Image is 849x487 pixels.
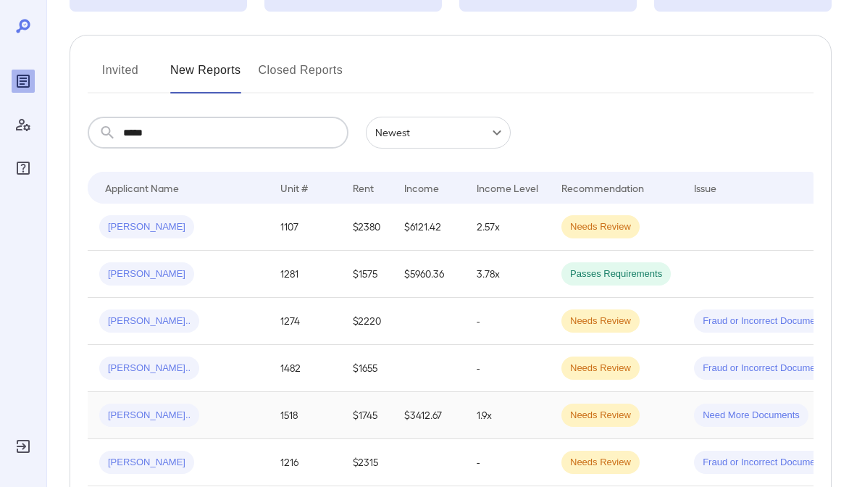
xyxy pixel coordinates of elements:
[259,59,343,93] button: Closed Reports
[170,59,241,93] button: New Reports
[561,315,640,328] span: Needs Review
[341,392,393,439] td: $1745
[105,179,179,196] div: Applicant Name
[12,435,35,458] div: Log Out
[341,298,393,345] td: $2220
[404,179,439,196] div: Income
[465,439,550,486] td: -
[341,251,393,298] td: $1575
[393,392,465,439] td: $3412.67
[99,220,194,234] span: [PERSON_NAME]
[269,392,341,439] td: 1518
[694,409,808,423] span: Need More Documents
[694,179,717,196] div: Issue
[269,439,341,486] td: 1216
[353,179,376,196] div: Rent
[465,204,550,251] td: 2.57x
[12,70,35,93] div: Reports
[12,113,35,136] div: Manage Users
[99,315,199,328] span: [PERSON_NAME]..
[99,362,199,375] span: [PERSON_NAME]..
[269,298,341,345] td: 1274
[12,157,35,180] div: FAQ
[393,204,465,251] td: $6121.42
[561,179,644,196] div: Recommendation
[366,117,511,149] div: Newest
[561,362,640,375] span: Needs Review
[269,204,341,251] td: 1107
[99,409,199,423] span: [PERSON_NAME]..
[465,298,550,345] td: -
[561,409,640,423] span: Needs Review
[341,345,393,392] td: $1655
[561,267,671,281] span: Passes Requirements
[465,251,550,298] td: 3.78x
[341,439,393,486] td: $2315
[561,220,640,234] span: Needs Review
[393,251,465,298] td: $5960.36
[477,179,538,196] div: Income Level
[88,59,153,93] button: Invited
[280,179,308,196] div: Unit #
[465,392,550,439] td: 1.9x
[269,251,341,298] td: 1281
[465,345,550,392] td: -
[341,204,393,251] td: $2380
[99,267,194,281] span: [PERSON_NAME]
[269,345,341,392] td: 1482
[99,456,194,470] span: [PERSON_NAME]
[561,456,640,470] span: Needs Review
